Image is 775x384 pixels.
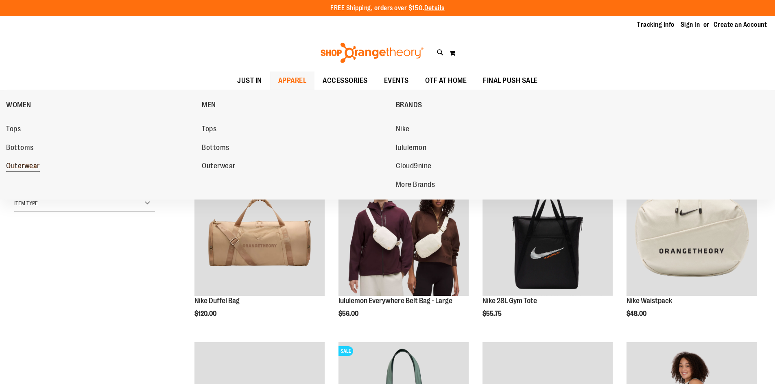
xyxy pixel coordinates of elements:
[396,94,587,115] a: BRANDS
[237,72,262,90] span: JUST IN
[194,310,218,317] span: $120.00
[338,166,469,296] img: lululemon Everywhere Belt Bag - Large
[338,346,353,356] span: SALE
[202,101,216,111] span: MEN
[6,141,194,155] a: Bottoms
[338,297,452,305] a: lululemon Everywhere Belt Bag - Large
[417,72,475,90] a: OTF AT HOME
[627,166,757,296] img: Nike Waistpack
[314,72,376,90] a: ACCESSORIES
[627,310,648,317] span: $48.00
[396,180,435,191] span: More Brands
[319,43,425,63] img: Shop Orangetheory
[202,94,391,115] a: MEN
[6,94,198,115] a: WOMEN
[482,310,503,317] span: $55.75
[270,72,315,90] a: APPAREL
[330,4,445,13] p: FREE Shipping, orders over $150.
[6,101,31,111] span: WOMEN
[194,166,325,296] img: Nike Duffel Bag
[202,125,216,135] span: Tops
[6,159,194,174] a: Outerwear
[6,125,21,135] span: Tops
[478,162,617,338] div: product
[6,143,34,154] span: Bottoms
[396,162,432,172] span: Cloud9nine
[622,162,761,338] div: product
[714,20,767,29] a: Create an Account
[483,72,538,90] span: FINAL PUSH SALE
[194,166,325,297] a: Nike Duffel BagNEW
[482,297,537,305] a: Nike 28L Gym Tote
[338,310,360,317] span: $56.00
[334,162,473,338] div: product
[627,166,757,297] a: Nike Waistpack
[396,143,427,154] span: lululemon
[681,20,700,29] a: Sign In
[323,72,368,90] span: ACCESSORIES
[202,162,236,172] span: Outerwear
[475,72,546,90] a: FINAL PUSH SALE
[384,72,409,90] span: EVENTS
[278,72,307,90] span: APPAREL
[637,20,675,29] a: Tracking Info
[6,122,194,137] a: Tops
[376,72,417,90] a: EVENTS
[424,4,445,12] a: Details
[425,72,467,90] span: OTF AT HOME
[202,143,229,154] span: Bottoms
[190,162,329,338] div: product
[6,162,40,172] span: Outerwear
[482,166,613,297] a: Nike 28L Gym ToteNEW
[194,297,240,305] a: Nike Duffel Bag
[396,125,410,135] span: Nike
[482,166,613,296] img: Nike 28L Gym Tote
[229,72,270,90] a: JUST IN
[627,297,672,305] a: Nike Waistpack
[338,166,469,297] a: lululemon Everywhere Belt Bag - LargeNEW
[14,200,38,206] span: Item Type
[396,101,422,111] span: BRANDS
